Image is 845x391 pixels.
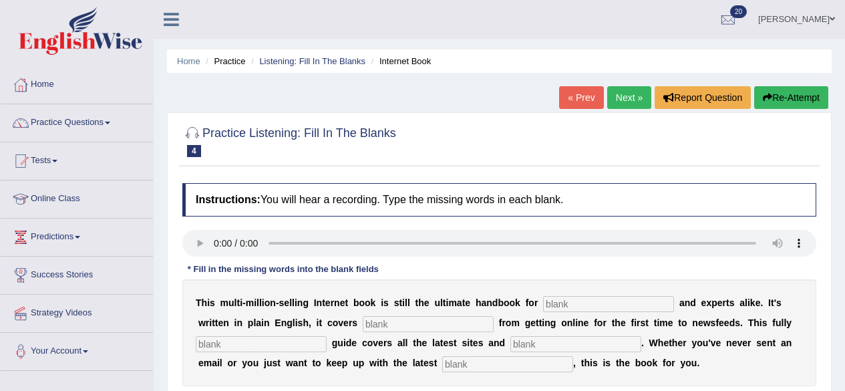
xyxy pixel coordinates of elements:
[403,338,405,348] b: l
[706,297,711,308] b: x
[353,297,359,308] b: b
[584,358,590,368] b: h
[593,358,598,368] b: s
[371,297,376,308] b: k
[726,297,729,308] b: t
[237,297,240,308] b: t
[697,338,703,348] b: o
[207,297,210,308] b: i
[367,338,373,348] b: o
[457,297,462,308] b: a
[206,317,209,328] b: r
[641,338,644,348] b: .
[215,317,218,328] b: t
[443,297,446,308] b: t
[246,297,254,308] b: m
[259,56,365,66] a: Listening: Fill In The Blanks
[654,317,657,328] b: t
[334,297,340,308] b: n
[711,317,716,328] b: s
[701,297,707,308] b: e
[402,358,407,368] b: e
[739,297,745,308] b: a
[581,358,584,368] b: t
[649,338,658,348] b: W
[298,317,303,328] b: s
[284,297,289,308] b: e
[337,358,342,368] b: e
[526,297,529,308] b: f
[405,338,408,348] b: l
[724,317,729,328] b: e
[342,358,348,368] b: p
[730,5,747,18] span: 20
[387,338,392,348] b: s
[637,317,640,328] b: r
[1,257,153,290] a: Success Stories
[196,297,202,308] b: T
[378,338,383,348] b: e
[418,297,424,308] b: h
[534,297,538,308] b: r
[681,317,687,328] b: o
[530,317,536,328] b: e
[397,358,403,368] b: h
[735,317,740,328] b: s
[678,317,681,328] b: t
[573,358,576,368] b: ,
[223,317,229,328] b: n
[498,297,504,308] b: b
[338,317,343,328] b: v
[315,358,321,368] b: o
[603,317,606,328] b: r
[253,317,256,328] b: l
[492,297,498,308] b: d
[422,338,428,348] b: e
[326,358,331,368] b: k
[754,86,828,109] button: Re-Attempt
[729,297,735,308] b: s
[265,297,271,308] b: o
[578,317,584,328] b: n
[415,358,421,368] b: a
[454,338,457,348] b: t
[277,358,281,368] b: t
[198,317,206,328] b: w
[567,317,573,328] b: n
[711,338,716,348] b: v
[187,145,201,157] span: 4
[590,358,593,368] b: i
[281,317,287,328] b: n
[719,317,724,328] b: e
[767,338,773,348] b: n
[295,317,298,328] b: i
[317,317,319,328] b: i
[784,317,786,328] b: l
[467,338,470,348] b: i
[1,104,153,138] a: Practice Questions
[276,297,279,308] b: -
[669,338,672,348] b: t
[542,317,544,328] b: i
[182,263,384,276] div: * Fill in the missing words into the blank fields
[402,297,405,308] b: i
[319,317,323,328] b: t
[262,297,265,308] b: i
[228,297,234,308] b: u
[267,358,273,368] b: u
[747,297,750,308] b: i
[234,317,237,328] b: i
[1,142,153,176] a: Tests
[353,358,359,368] b: u
[359,358,365,368] b: p
[668,317,673,328] b: e
[561,317,567,328] b: o
[679,297,685,308] b: a
[550,317,556,328] b: g
[732,338,737,348] b: e
[312,358,315,368] b: t
[270,297,276,308] b: n
[1,66,153,100] a: Home
[218,317,223,328] b: e
[1,333,153,366] a: Your Account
